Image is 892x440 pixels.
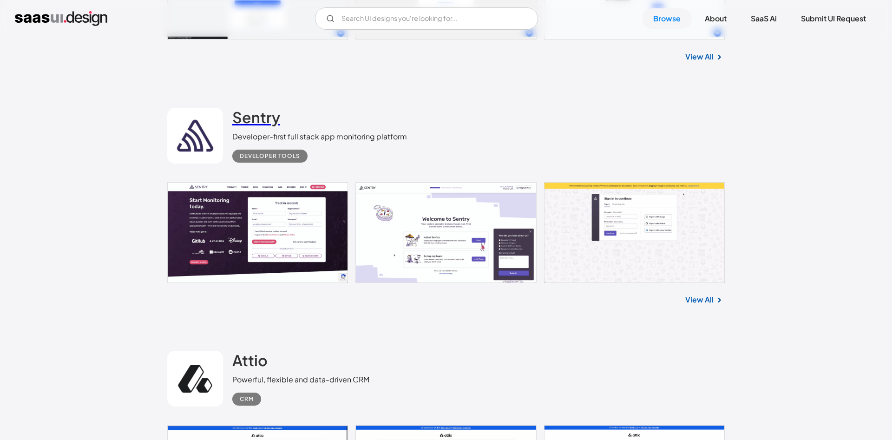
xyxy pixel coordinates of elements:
div: CRM [240,394,254,405]
div: Powerful, flexible and data-driven CRM [232,374,369,385]
a: View All [685,51,714,62]
div: Developer tools [240,151,300,162]
div: Developer-first full stack app monitoring platform [232,131,407,142]
form: Email Form [315,7,538,30]
a: Attio [232,351,268,374]
a: Sentry [232,108,280,131]
a: home [15,11,107,26]
input: Search UI designs you're looking for... [315,7,538,30]
a: SaaS Ai [740,8,788,29]
h2: Sentry [232,108,280,126]
a: Browse [642,8,692,29]
a: About [694,8,738,29]
a: View All [685,294,714,305]
a: Submit UI Request [790,8,877,29]
h2: Attio [232,351,268,369]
